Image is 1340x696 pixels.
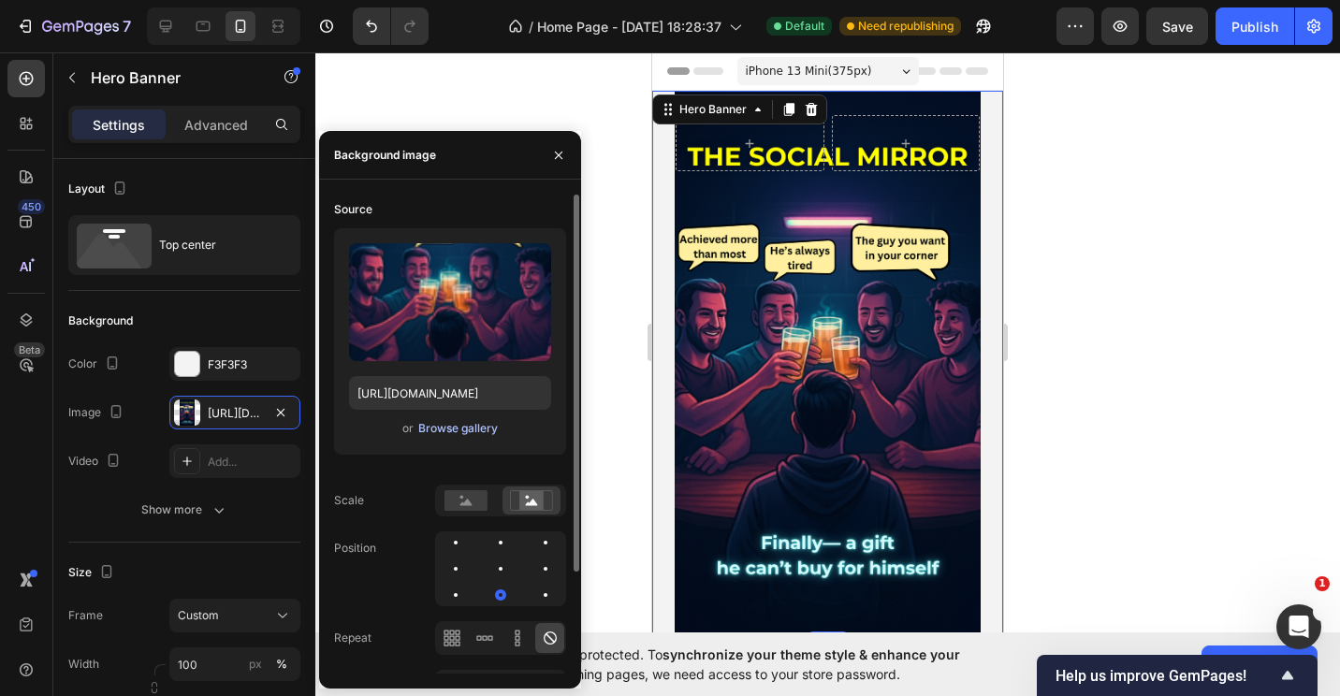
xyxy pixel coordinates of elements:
button: Browse gallery [417,419,499,438]
div: Video [68,449,124,474]
div: Show more [141,500,228,519]
button: Show survey - Help us improve GemPages! [1056,664,1299,687]
div: Layout [68,177,131,202]
span: Custom [178,607,219,624]
span: Help us improve GemPages! [1056,667,1276,685]
div: % [276,656,287,673]
span: Save [1162,19,1193,35]
div: [URL][DOMAIN_NAME] [208,405,262,422]
input: https://example.com/image.jpg [349,376,551,410]
div: F3F3F3 [208,356,296,373]
div: Color [68,352,124,377]
span: 1 [1315,576,1330,591]
span: Need republishing [858,18,954,35]
label: Frame [68,607,103,624]
input: px% [169,647,300,681]
button: Publish [1216,7,1294,45]
div: Undo/Redo [353,7,429,45]
div: Background [68,312,133,329]
p: 7 [123,15,131,37]
div: Background image [334,147,436,164]
div: Position [334,540,376,557]
div: Scale [334,492,364,509]
button: % [244,653,267,675]
div: Add... [208,454,296,471]
button: Custom [169,599,300,632]
div: px [249,656,262,673]
div: Image [68,400,127,426]
div: Repeat [334,630,371,646]
span: synchronize your theme style & enhance your experience [435,646,960,682]
div: Beta [14,342,45,357]
button: px [270,653,293,675]
div: Top center [159,224,273,267]
p: Settings [93,115,145,135]
span: or [402,417,414,440]
button: Allow access [1202,645,1318,683]
span: Home Page - [DATE] 18:28:37 [537,17,721,36]
div: Size [68,560,118,586]
div: Publish [1231,17,1278,36]
button: Show more [68,493,300,527]
iframe: Design area [652,52,1003,632]
span: / [529,17,533,36]
label: Width [68,656,99,673]
iframe: Intercom live chat [1276,604,1321,649]
div: 450 [18,199,45,214]
span: Default [785,18,824,35]
img: preview-image [349,243,551,361]
div: Browse gallery [418,420,498,437]
div: Source [334,201,372,218]
button: Save [1146,7,1208,45]
button: 7 [7,7,139,45]
span: Your page is password protected. To when designing pages, we need access to your store password. [435,645,1033,684]
p: Hero Banner [91,66,250,89]
p: Advanced [184,115,248,135]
